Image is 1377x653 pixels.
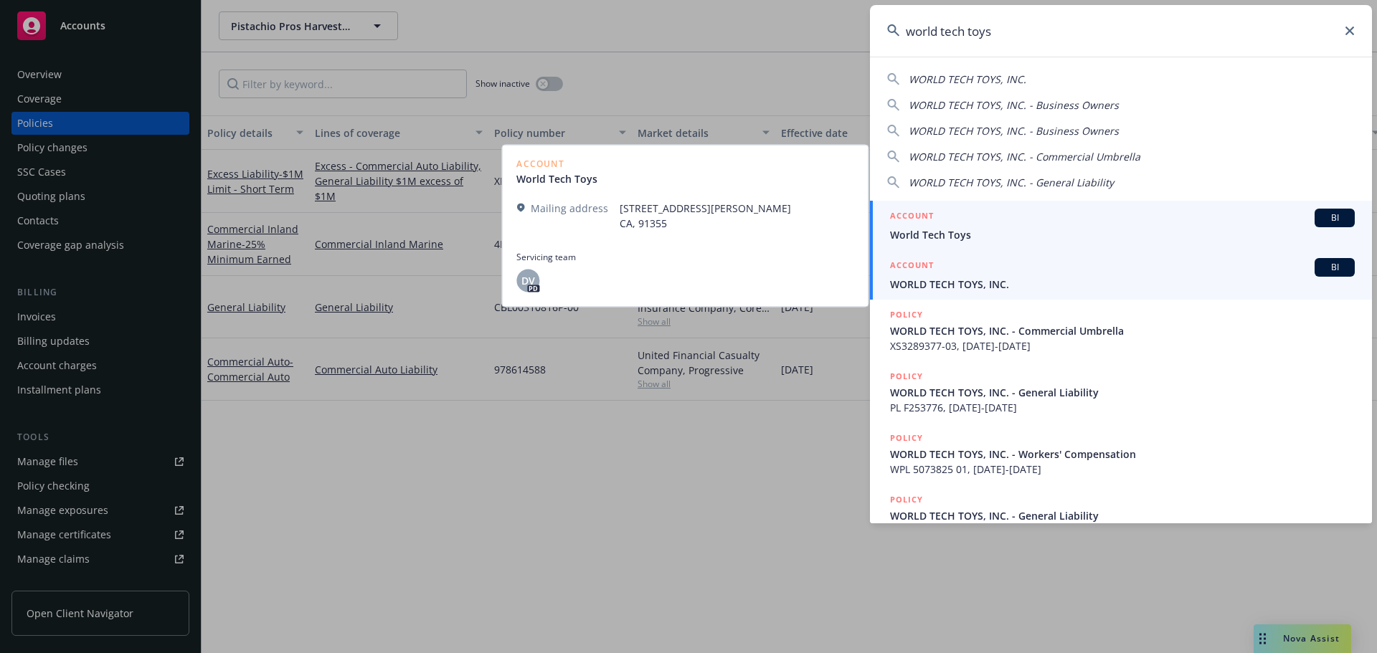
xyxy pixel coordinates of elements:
[890,508,1355,523] span: WORLD TECH TOYS, INC. - General Liability
[890,369,923,383] h5: POLICY
[890,447,1355,462] span: WORLD TECH TOYS, INC. - Workers' Compensation
[890,258,934,275] h5: ACCOUNT
[909,150,1140,163] span: WORLD TECH TOYS, INC. - Commercial Umbrella
[890,338,1355,353] span: XS3289377-03, [DATE]-[DATE]
[890,385,1355,400] span: WORLD TECH TOYS, INC. - General Liability
[870,300,1372,361] a: POLICYWORLD TECH TOYS, INC. - Commercial UmbrellaXS3289377-03, [DATE]-[DATE]
[890,323,1355,338] span: WORLD TECH TOYS, INC. - Commercial Umbrella
[909,98,1119,112] span: WORLD TECH TOYS, INC. - Business Owners
[870,423,1372,485] a: POLICYWORLD TECH TOYS, INC. - Workers' CompensationWPL 5073825 01, [DATE]-[DATE]
[1320,211,1349,224] span: BI
[909,124,1119,138] span: WORLD TECH TOYS, INC. - Business Owners
[890,277,1355,292] span: WORLD TECH TOYS, INC.
[870,361,1372,423] a: POLICYWORLD TECH TOYS, INC. - General LiabilityPL F253776, [DATE]-[DATE]
[890,227,1355,242] span: World Tech Toys
[909,72,1026,86] span: WORLD TECH TOYS, INC.
[909,176,1114,189] span: WORLD TECH TOYS, INC. - General Liability
[870,5,1372,57] input: Search...
[890,400,1355,415] span: PL F253776, [DATE]-[DATE]
[870,485,1372,546] a: POLICYWORLD TECH TOYS, INC. - General Liability
[870,201,1372,250] a: ACCOUNTBIWorld Tech Toys
[890,492,923,507] h5: POLICY
[890,308,923,322] h5: POLICY
[890,209,934,226] h5: ACCOUNT
[890,462,1355,477] span: WPL 5073825 01, [DATE]-[DATE]
[890,431,923,445] h5: POLICY
[870,250,1372,300] a: ACCOUNTBIWORLD TECH TOYS, INC.
[1320,261,1349,274] span: BI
